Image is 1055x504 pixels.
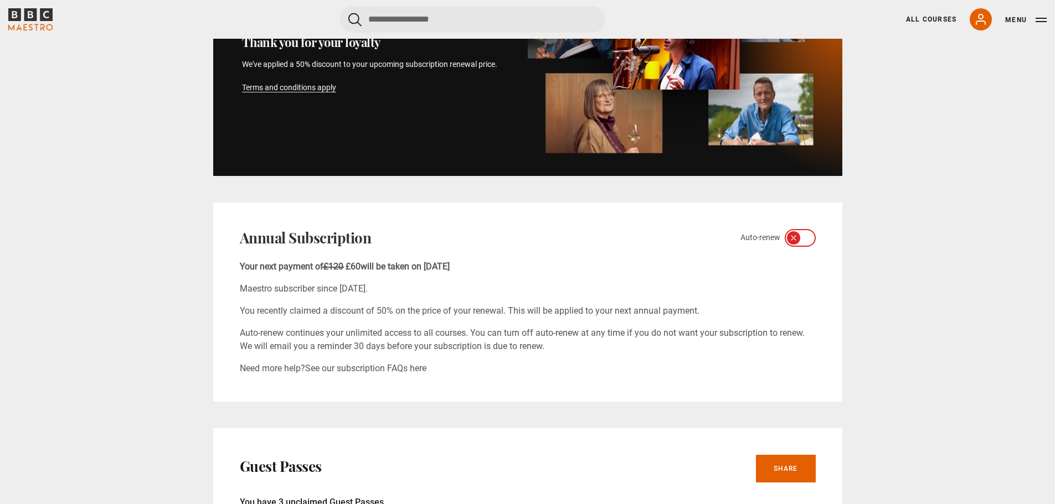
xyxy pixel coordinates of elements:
a: Terms and conditions apply [242,83,336,92]
span: £60 [346,261,361,272]
b: Your next payment of will be taken on [DATE] [240,261,450,272]
button: Toggle navigation [1005,14,1047,25]
a: All Courses [906,14,956,24]
button: Submit the search query [348,13,362,27]
a: Share [756,455,816,482]
h2: Thank you for your loyalty [242,35,501,50]
span: Auto-renew [740,232,780,243]
span: £120 [323,261,343,272]
svg: BBC Maestro [8,8,53,30]
p: Auto-renew continues your unlimited access to all courses. You can turn off auto-renew at any tim... [240,326,816,353]
h2: Annual Subscription [240,229,372,247]
a: See our subscription FAQs here [305,363,426,373]
p: Need more help? [240,362,816,375]
p: Maestro subscriber since [DATE]. [240,282,816,295]
p: We've applied a 50% discount to your upcoming subscription renewal price. [242,59,501,93]
h2: Guest Passes [240,458,322,475]
input: Search [339,6,605,33]
p: You recently claimed a discount of 50% on the price of your renewal. This will be applied to your... [240,304,816,318]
